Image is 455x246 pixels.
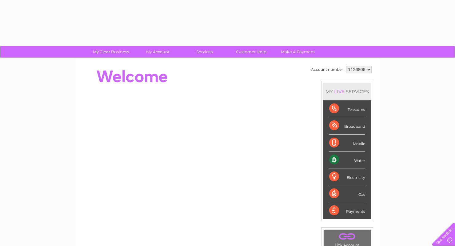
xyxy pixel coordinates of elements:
div: Mobile [329,135,365,151]
a: My Account [132,46,183,58]
a: Make A Payment [273,46,323,58]
div: Telecoms [329,100,365,117]
div: Water [329,151,365,168]
div: MY SERVICES [323,83,371,100]
div: Payments [329,202,365,219]
a: Services [179,46,230,58]
a: Customer Help [226,46,277,58]
div: Gas [329,185,365,202]
div: Electricity [329,168,365,185]
a: . [325,231,369,242]
div: Broadband [329,117,365,134]
a: My Clear Business [86,46,136,58]
div: LIVE [333,89,346,95]
td: Account number [309,64,345,75]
